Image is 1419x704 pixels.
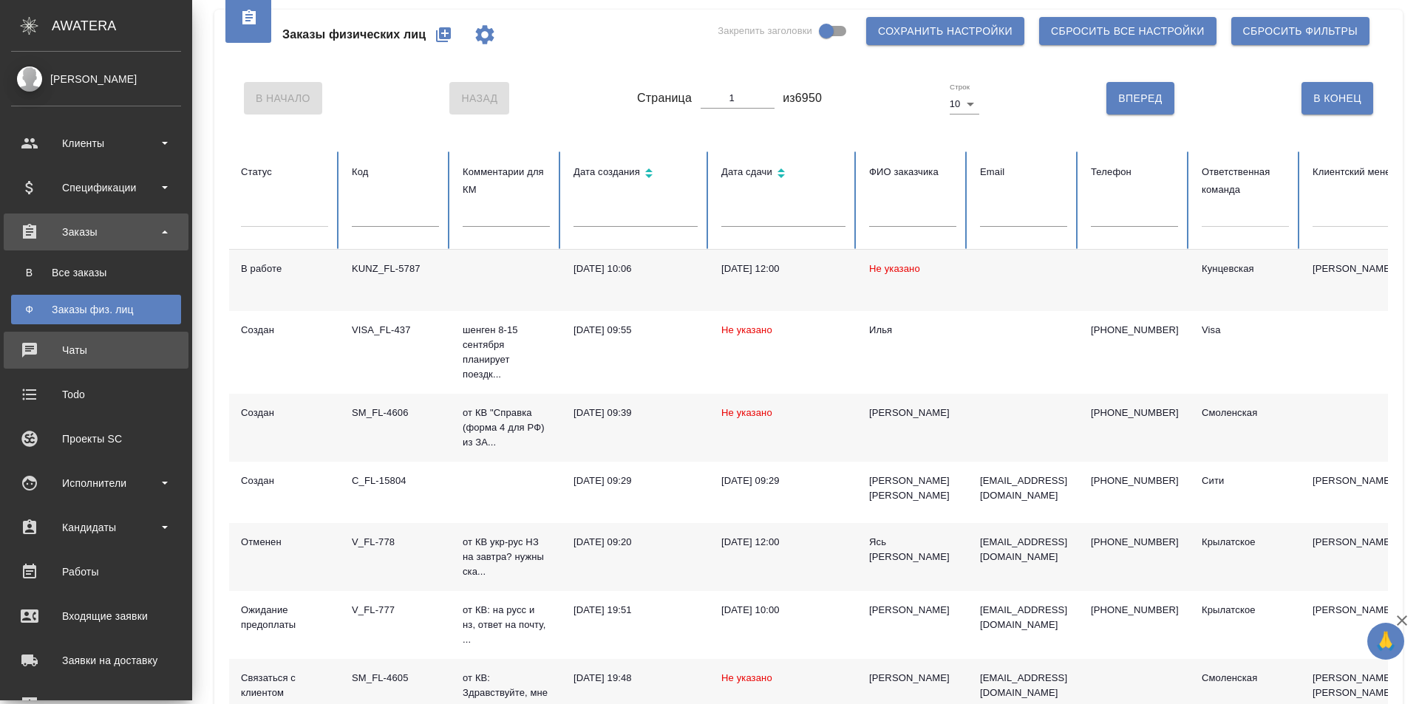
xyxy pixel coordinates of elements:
[18,265,174,280] div: Все заказы
[721,603,845,618] div: [DATE] 10:00
[869,603,956,618] div: [PERSON_NAME]
[11,472,181,494] div: Исполнители
[866,17,1024,45] button: Сохранить настройки
[721,324,772,335] span: Не указано
[11,383,181,406] div: Todo
[721,535,845,550] div: [DATE] 12:00
[241,406,328,420] div: Создан
[1202,603,1289,618] div: Крылатское
[574,474,698,488] div: [DATE] 09:29
[11,649,181,671] div: Заявки на доставку
[783,89,822,107] span: из 6950
[11,428,181,450] div: Проекты SC
[11,132,181,154] div: Клиенты
[1202,163,1289,199] div: Ответственная команда
[4,553,188,590] a: Работы
[4,332,188,369] a: Чаты
[4,420,188,457] a: Проекты SC
[352,163,439,181] div: Код
[352,535,439,550] div: V_FL-778
[4,598,188,635] a: Входящие заявки
[721,407,772,418] span: Не указано
[241,474,328,488] div: Создан
[352,323,439,338] div: VISA_FL-437
[869,406,956,420] div: [PERSON_NAME]
[1301,82,1373,115] button: В Конец
[1051,22,1205,41] span: Сбросить все настройки
[721,262,845,276] div: [DATE] 12:00
[1367,623,1404,660] button: 🙏
[241,603,328,632] div: Ожидание предоплаты
[1313,89,1361,108] span: В Конец
[1202,262,1289,276] div: Кунцевская
[1202,406,1289,420] div: Смоленская
[463,406,550,450] p: от КВ "Справка (форма 4 для РФ) из ЗА...
[950,94,979,115] div: 10
[1243,22,1358,41] span: Сбросить фильтры
[4,642,188,679] a: Заявки на доставку
[980,535,1067,564] p: [EMAIL_ADDRESS][DOMAIN_NAME]
[1118,89,1162,108] span: Вперед
[869,163,956,181] div: ФИО заказчика
[463,603,550,647] p: от КВ: на русс и нз, ответ на почту, ...
[950,83,970,91] label: Строк
[718,24,812,38] span: Закрепить заголовки
[11,177,181,199] div: Спецификации
[11,516,181,539] div: Кандидаты
[11,258,181,287] a: ВВсе заказы
[574,603,698,618] div: [DATE] 19:51
[352,262,439,276] div: KUNZ_FL-5787
[1202,474,1289,488] div: Сити
[869,323,956,338] div: Илья
[1091,163,1178,181] div: Телефон
[1106,82,1174,115] button: Вперед
[11,605,181,627] div: Входящие заявки
[980,163,1067,181] div: Email
[869,474,956,503] div: [PERSON_NAME] [PERSON_NAME]
[11,295,181,324] a: ФЗаказы физ. лиц
[878,22,1013,41] span: Сохранить настройки
[241,671,328,700] div: Связаться с клиентом
[1091,535,1178,550] p: [PHONE_NUMBER]
[1202,671,1289,686] div: Смоленская
[721,474,845,488] div: [DATE] 09:29
[980,671,1067,700] p: [EMAIL_ADDRESS][DOMAIN_NAME]
[18,302,174,317] div: Заказы физ. лиц
[241,535,328,550] div: Отменен
[282,26,426,44] span: Заказы физических лиц
[574,535,698,550] div: [DATE] 09:20
[426,17,461,52] button: Создать
[574,163,698,185] div: Сортировка
[52,11,192,41] div: AWATERA
[352,671,439,686] div: SM_FL-4605
[463,535,550,579] p: от КВ укр-рус НЗ на завтра? нужны ска...
[1231,17,1369,45] button: Сбросить фильтры
[574,406,698,420] div: [DATE] 09:39
[463,323,550,382] p: шенген 8-15 сентября планирует поездк...
[980,474,1067,503] p: [EMAIL_ADDRESS][DOMAIN_NAME]
[869,263,920,274] span: Не указано
[1091,323,1178,338] p: [PHONE_NUMBER]
[574,262,698,276] div: [DATE] 10:06
[1202,323,1289,338] div: Visa
[1039,17,1216,45] button: Сбросить все настройки
[4,376,188,413] a: Todo
[869,535,956,564] div: Ясь [PERSON_NAME]
[721,672,772,683] span: Не указано
[574,323,698,338] div: [DATE] 09:55
[11,71,181,87] div: [PERSON_NAME]
[352,406,439,420] div: SM_FL-4606
[1091,603,1178,618] p: [PHONE_NUMBER]
[574,671,698,686] div: [DATE] 19:48
[1091,474,1178,488] p: [PHONE_NUMBER]
[721,163,845,185] div: Сортировка
[869,671,956,686] div: [PERSON_NAME]
[637,89,692,107] span: Страница
[980,603,1067,632] p: [EMAIL_ADDRESS][DOMAIN_NAME]
[1373,626,1398,657] span: 🙏
[1091,406,1178,420] p: [PHONE_NUMBER]
[352,474,439,488] div: C_FL-15804
[241,262,328,276] div: В работе
[241,163,328,181] div: Статус
[11,221,181,243] div: Заказы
